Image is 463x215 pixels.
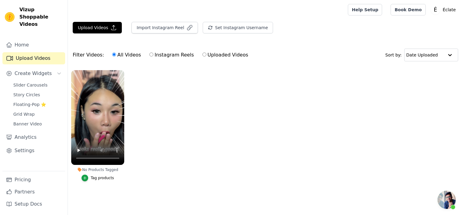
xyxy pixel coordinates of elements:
[2,174,65,186] a: Pricing
[19,6,63,28] span: Vizup Shoppable Videos
[10,90,65,99] a: Story Circles
[112,51,141,59] label: All Videos
[10,120,65,128] a: Banner Video
[71,167,124,172] div: No Products Tagged
[2,145,65,157] a: Settings
[82,175,114,181] button: Tag products
[73,48,251,62] div: Filter Videos:
[2,198,65,210] a: Setup Docs
[2,67,65,80] button: Create Widgets
[440,4,458,15] p: Éclate
[10,110,65,118] a: Grid Wrap
[13,82,48,88] span: Slider Carousels
[5,12,15,22] img: Vizup
[203,22,273,33] button: Set Instagram Username
[13,121,42,127] span: Banner Video
[13,101,46,107] span: Floating-Pop ⭐
[91,176,114,180] div: Tag products
[112,53,116,56] input: All Videos
[13,92,40,98] span: Story Circles
[15,70,52,77] span: Create Widgets
[385,49,458,61] div: Sort by:
[10,100,65,109] a: Floating-Pop ⭐
[438,191,456,209] a: 开放式聊天
[10,81,65,89] a: Slider Carousels
[391,4,425,15] a: Book Demo
[149,51,194,59] label: Instagram Reels
[2,131,65,143] a: Analytics
[2,52,65,64] a: Upload Videos
[73,22,122,33] button: Upload Videos
[431,4,458,15] button: É Éclate
[348,4,382,15] a: Help Setup
[149,53,153,56] input: Instagram Reels
[132,22,198,33] button: Import Instagram Reel
[202,53,206,56] input: Uploaded Videos
[2,39,65,51] a: Home
[13,111,35,117] span: Grid Wrap
[202,51,248,59] label: Uploaded Videos
[434,6,437,13] text: É
[2,186,65,198] a: Partners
